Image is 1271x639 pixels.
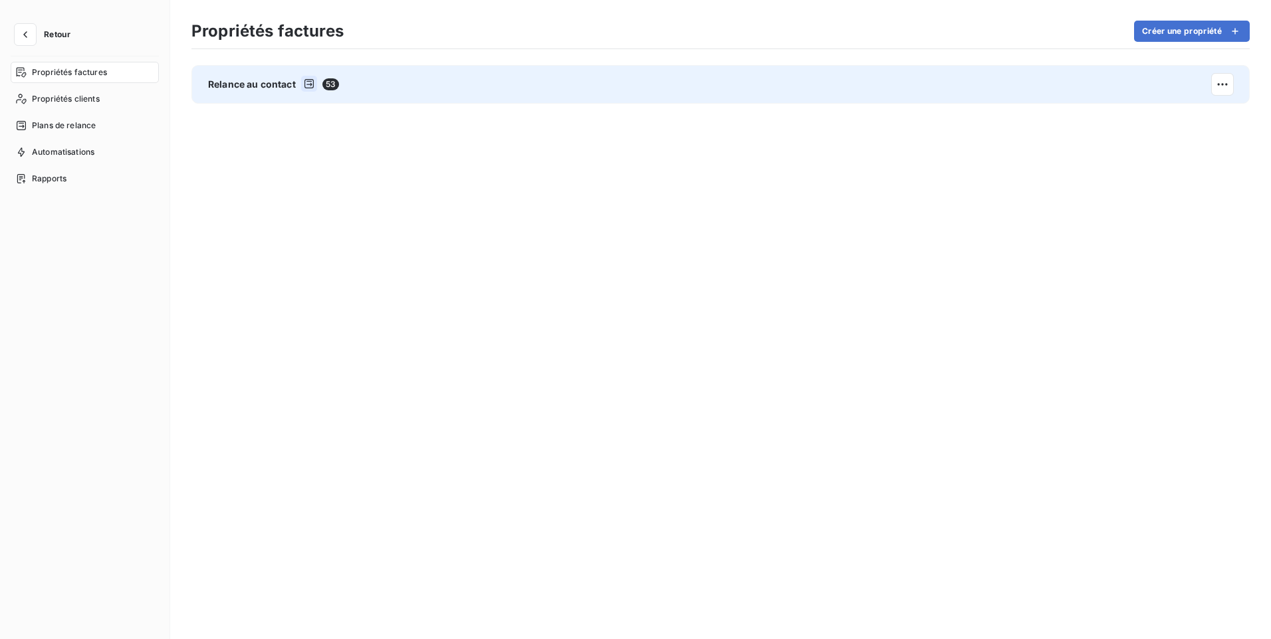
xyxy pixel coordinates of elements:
a: Plans de relance [11,115,159,136]
span: Relance au contact [208,78,296,91]
a: Propriétés clients [11,88,159,110]
span: 53 [322,78,339,90]
span: Propriétés factures [32,66,107,78]
a: Propriétés factures [11,62,159,83]
a: Rapports [11,168,159,189]
iframe: Intercom live chat [1226,594,1258,626]
button: Créer une propriété [1134,21,1250,42]
span: Rapports [32,173,66,185]
h3: Propriétés factures [191,19,344,43]
span: Automatisations [32,146,94,158]
button: Retour [11,24,81,45]
a: Automatisations [11,141,159,163]
span: Propriétés clients [32,93,100,105]
span: Retour [44,31,70,39]
span: Plans de relance [32,120,96,132]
